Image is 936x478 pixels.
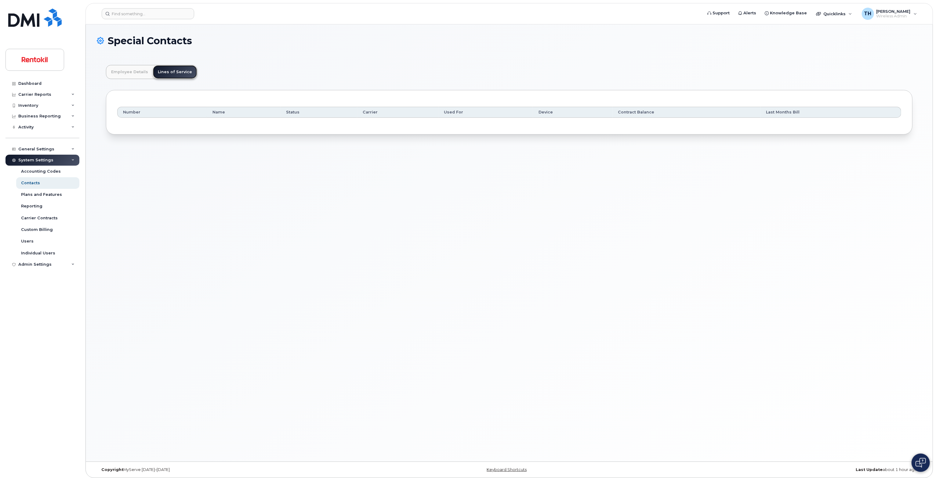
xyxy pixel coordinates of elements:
[856,467,883,472] strong: Last Update
[438,107,533,118] th: Used For
[97,467,372,472] div: MyServe [DATE]–[DATE]
[97,35,922,46] h1: Special Contacts
[153,65,197,79] a: Lines of Service
[207,107,281,118] th: Name
[612,107,760,118] th: Contract Balance
[487,467,527,472] a: Keyboard Shortcuts
[761,107,901,118] th: Last Months Bill
[533,107,612,118] th: Device
[281,107,357,118] th: Status
[101,467,123,472] strong: Copyright
[106,65,153,79] a: Employee Details
[117,107,207,118] th: Number
[916,458,926,468] img: Open chat
[647,467,922,472] div: about 1 hour ago
[357,107,438,118] th: Carrier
